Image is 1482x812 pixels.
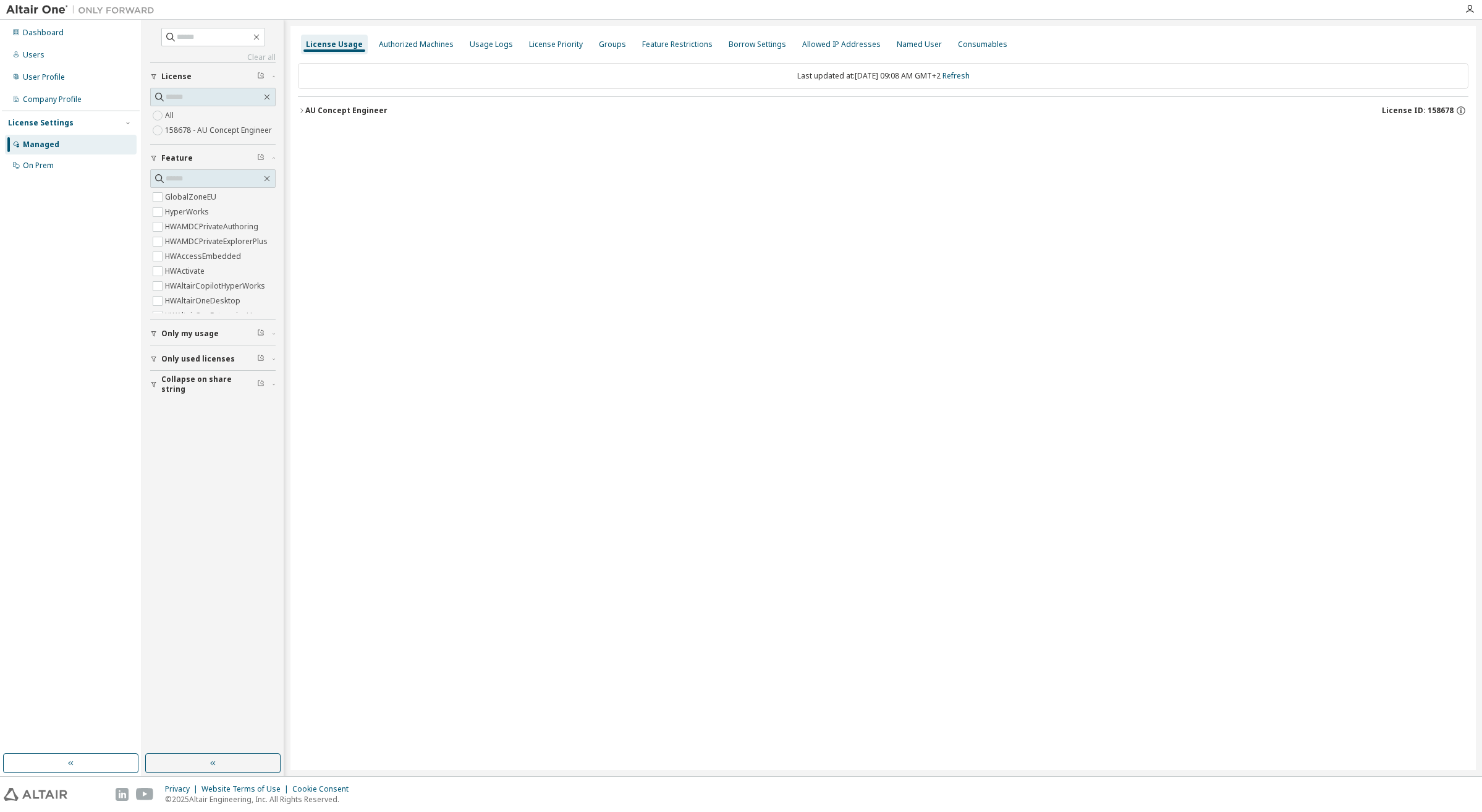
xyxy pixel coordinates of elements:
[529,40,583,49] div: License Priority
[23,140,59,150] div: Managed
[161,354,235,364] span: Only used licenses
[470,40,513,49] div: Usage Logs
[161,374,257,394] span: Collapse on share string
[298,63,1468,89] div: Last updated at: [DATE] 09:08 AM GMT+2
[23,95,82,104] div: Company Profile
[150,53,276,62] a: Clear all
[1382,106,1454,116] span: License ID: 158678
[165,249,243,264] label: HWAccessEmbedded
[642,40,713,49] div: Feature Restrictions
[165,234,270,249] label: HWAMDCPrivateExplorerPlus
[201,784,292,794] div: Website Terms of Use
[257,354,265,364] span: Clear filter
[298,97,1468,124] button: AU Concept EngineerLicense ID: 158678
[116,788,129,801] img: linkedin.svg
[165,279,268,294] label: HWAltairCopilotHyperWorks
[379,40,454,49] div: Authorized Machines
[161,329,219,339] span: Only my usage
[165,219,261,234] label: HWAMDCPrivateAuthoring
[257,329,265,339] span: Clear filter
[150,63,276,90] button: License
[165,108,176,123] label: All
[165,190,219,205] label: GlobalZoneEU
[802,40,881,49] div: Allowed IP Addresses
[165,794,356,805] p: © 2025 Altair Engineering, Inc. All Rights Reserved.
[23,50,44,60] div: Users
[958,40,1007,49] div: Consumables
[23,72,65,82] div: User Profile
[306,40,363,49] div: License Usage
[257,153,265,163] span: Clear filter
[257,379,265,389] span: Clear filter
[23,161,54,171] div: On Prem
[8,118,74,128] div: License Settings
[942,70,970,81] a: Refresh
[257,72,265,82] span: Clear filter
[165,264,207,279] label: HWActivate
[165,294,243,308] label: HWAltairOneDesktop
[729,40,786,49] div: Borrow Settings
[136,788,154,801] img: youtube.svg
[305,106,387,116] div: AU Concept Engineer
[6,4,161,16] img: Altair One
[23,28,64,38] div: Dashboard
[150,371,276,398] button: Collapse on share string
[150,345,276,373] button: Only used licenses
[292,784,356,794] div: Cookie Consent
[161,72,192,82] span: License
[165,308,266,323] label: HWAltairOneEnterpriseUser
[161,153,193,163] span: Feature
[599,40,626,49] div: Groups
[165,123,274,138] label: 158678 - AU Concept Engineer
[165,205,211,219] label: HyperWorks
[150,320,276,347] button: Only my usage
[150,145,276,172] button: Feature
[165,784,201,794] div: Privacy
[897,40,942,49] div: Named User
[4,788,67,801] img: altair_logo.svg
